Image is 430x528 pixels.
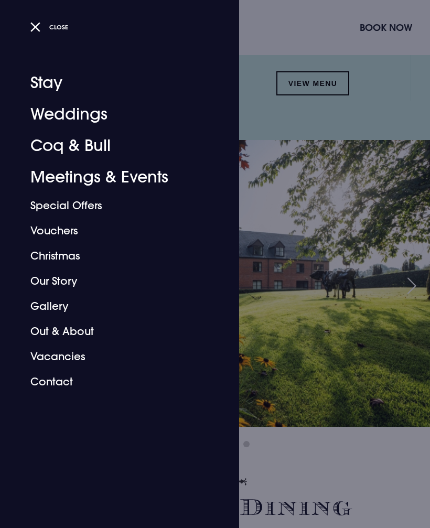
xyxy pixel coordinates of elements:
[30,161,196,193] a: Meetings & Events
[30,294,196,319] a: Gallery
[30,99,196,130] a: Weddings
[30,344,196,369] a: Vacancies
[30,243,196,268] a: Christmas
[30,130,196,161] a: Coq & Bull
[30,369,196,394] a: Contact
[30,19,69,35] button: Close
[49,23,68,31] span: Close
[30,319,196,344] a: Out & About
[30,193,196,218] a: Special Offers
[30,218,196,243] a: Vouchers
[30,268,196,294] a: Our Story
[30,67,196,99] a: Stay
